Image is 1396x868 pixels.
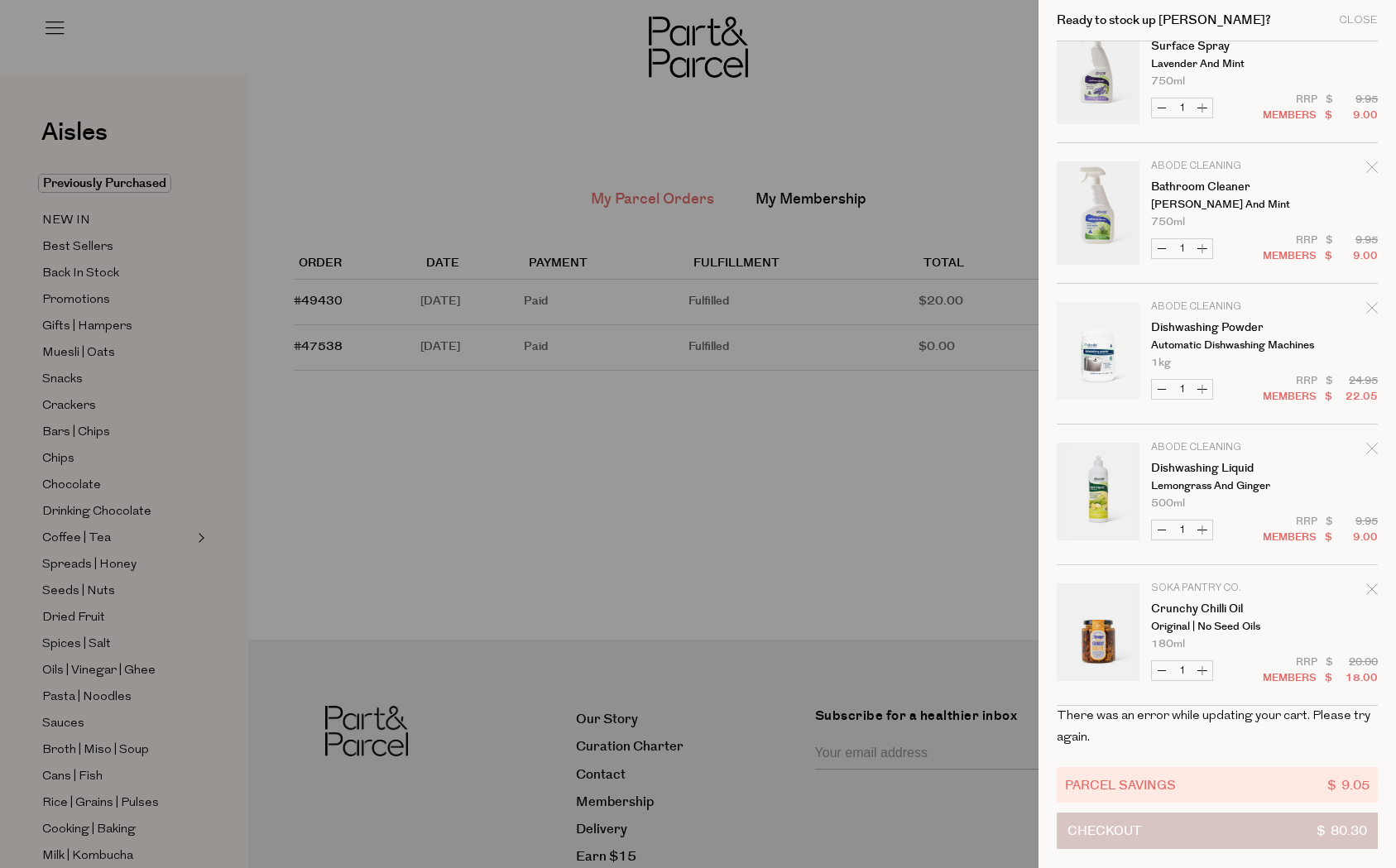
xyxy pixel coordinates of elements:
span: $ 9.05 [1327,775,1370,794]
input: QTY Dishwashing Liquid [1172,520,1192,540]
span: 750ml [1151,217,1185,228]
input: QTY Surface Spray [1172,98,1192,117]
div: Remove Dishwashing Powder [1366,300,1378,322]
span: 750ml [1151,76,1185,87]
p: Soka Pantry Co. [1151,583,1279,593]
h2: Ready to stock up [PERSON_NAME]? [1057,14,1271,26]
span: Checkout [1067,813,1141,848]
a: Dishwashing Powder [1151,322,1279,333]
div: Close [1339,15,1378,26]
div: There was an error while updating your cart. Please try again. [1057,706,1378,748]
p: Abode Cleaning [1151,302,1279,312]
p: Original | No Seed Oils [1151,621,1279,632]
div: Remove Bathroom Cleaner [1366,159,1378,181]
input: QTY Dishwashing Powder [1172,380,1192,399]
button: Checkout$ 80.30 [1057,813,1378,849]
p: Automatic Dishwashing Machines [1151,340,1279,351]
input: QTY Bathroom Cleaner [1172,239,1192,258]
p: Lavender and Mint [1151,59,1279,70]
span: 180ml [1151,639,1185,650]
a: Crunchy Chilli Oil [1151,603,1279,615]
span: 500ml [1151,498,1185,509]
span: 1kg [1151,357,1171,368]
span: Parcel Savings [1065,775,1176,794]
a: Bathroom Cleaner [1151,181,1279,193]
span: $ 80.30 [1317,813,1367,848]
p: Lemongrass and Ginger [1151,481,1279,492]
p: Abode Cleaning [1151,161,1279,171]
div: Remove Dishwashing Liquid [1366,440,1378,463]
div: Remove Crunchy Chilli Oil [1366,581,1378,603]
a: Dishwashing Liquid [1151,463,1279,474]
p: [PERSON_NAME] and Mint [1151,199,1279,210]
a: Surface Spray [1151,41,1279,52]
p: Abode Cleaning [1151,443,1279,453]
input: QTY Crunchy Chilli Oil [1172,661,1192,680]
